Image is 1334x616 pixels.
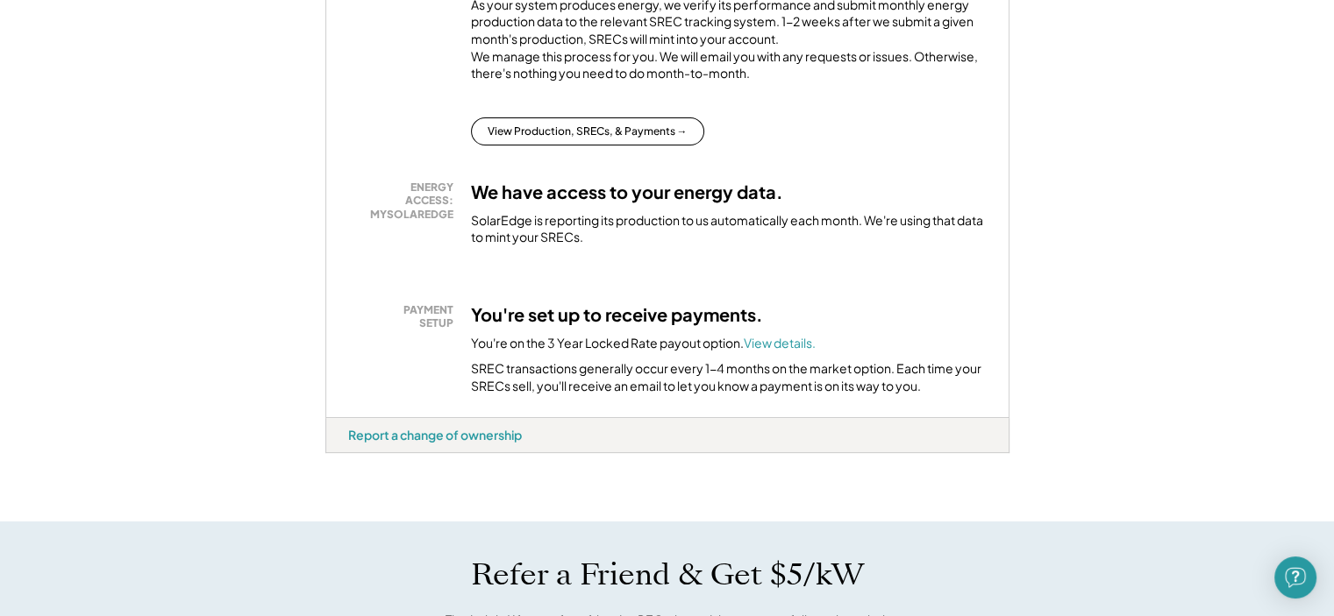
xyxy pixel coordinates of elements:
div: ENERGY ACCESS: MYSOLAREDGE [357,181,453,222]
a: View details. [744,335,816,350]
div: Open Intercom Messenger [1274,556,1316,598]
div: SolarEdge is reporting its production to us automatically each month. We're using that data to mi... [471,212,987,246]
div: SREC transactions generally occur every 1-4 months on the market option. Each time your SRECs sel... [471,360,987,394]
div: igtvw7xn - VA Distributed [325,453,386,460]
div: PAYMENT SETUP [357,303,453,330]
div: Report a change of ownership [348,427,522,443]
div: You're on the 3 Year Locked Rate payout option. [471,335,816,352]
button: View Production, SRECs, & Payments → [471,117,704,145]
h1: Refer a Friend & Get $5/kW [471,556,864,593]
h3: We have access to your energy data. [471,181,783,203]
h3: You're set up to receive payments. [471,303,763,326]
